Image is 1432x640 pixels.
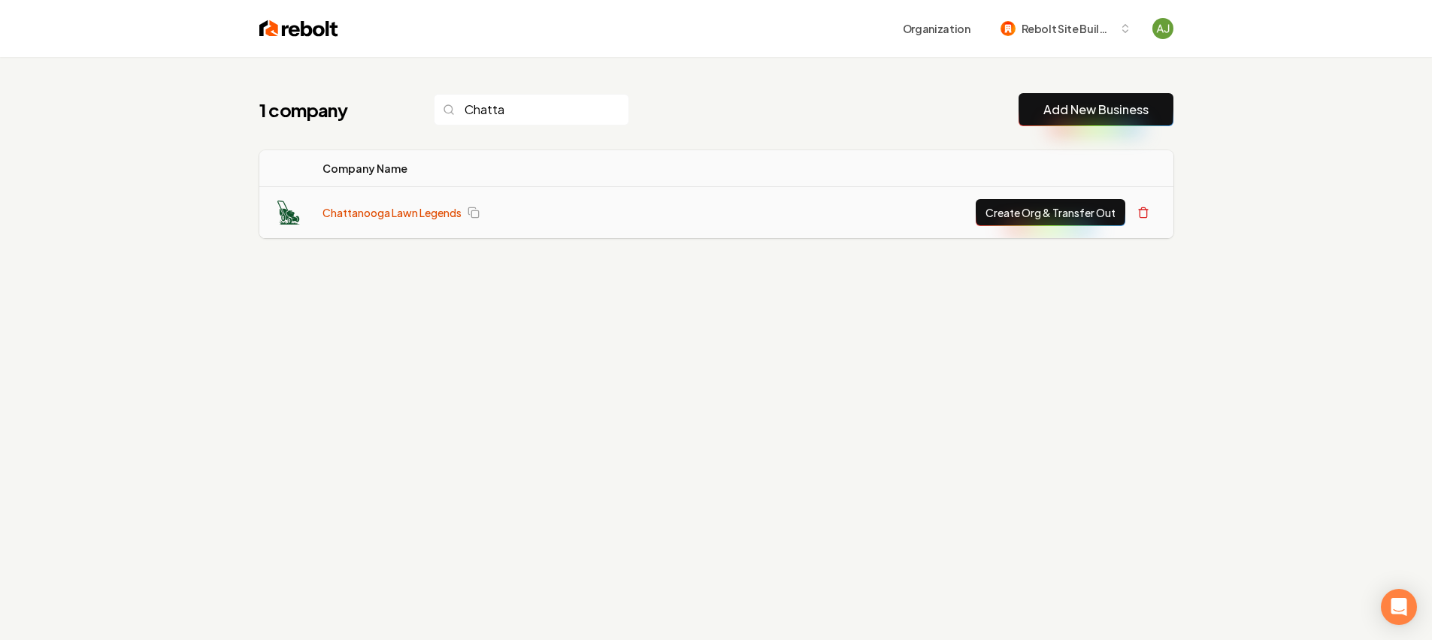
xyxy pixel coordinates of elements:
[1381,589,1417,625] div: Open Intercom Messenger
[976,199,1125,226] button: Create Org & Transfer Out
[434,94,629,125] input: Search...
[259,18,338,39] img: Rebolt Logo
[322,205,462,220] a: Chattanooga Lawn Legends
[1019,93,1173,126] button: Add New Business
[894,15,979,42] button: Organization
[259,98,404,122] h1: 1 company
[1001,21,1016,36] img: Rebolt Site Builder
[1043,101,1149,119] a: Add New Business
[310,150,710,187] th: Company Name
[277,201,301,225] img: Chattanooga Lawn Legends logo
[1152,18,1173,39] img: AJ Nimeh
[1022,21,1113,37] span: Rebolt Site Builder
[1152,18,1173,39] button: Open user button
